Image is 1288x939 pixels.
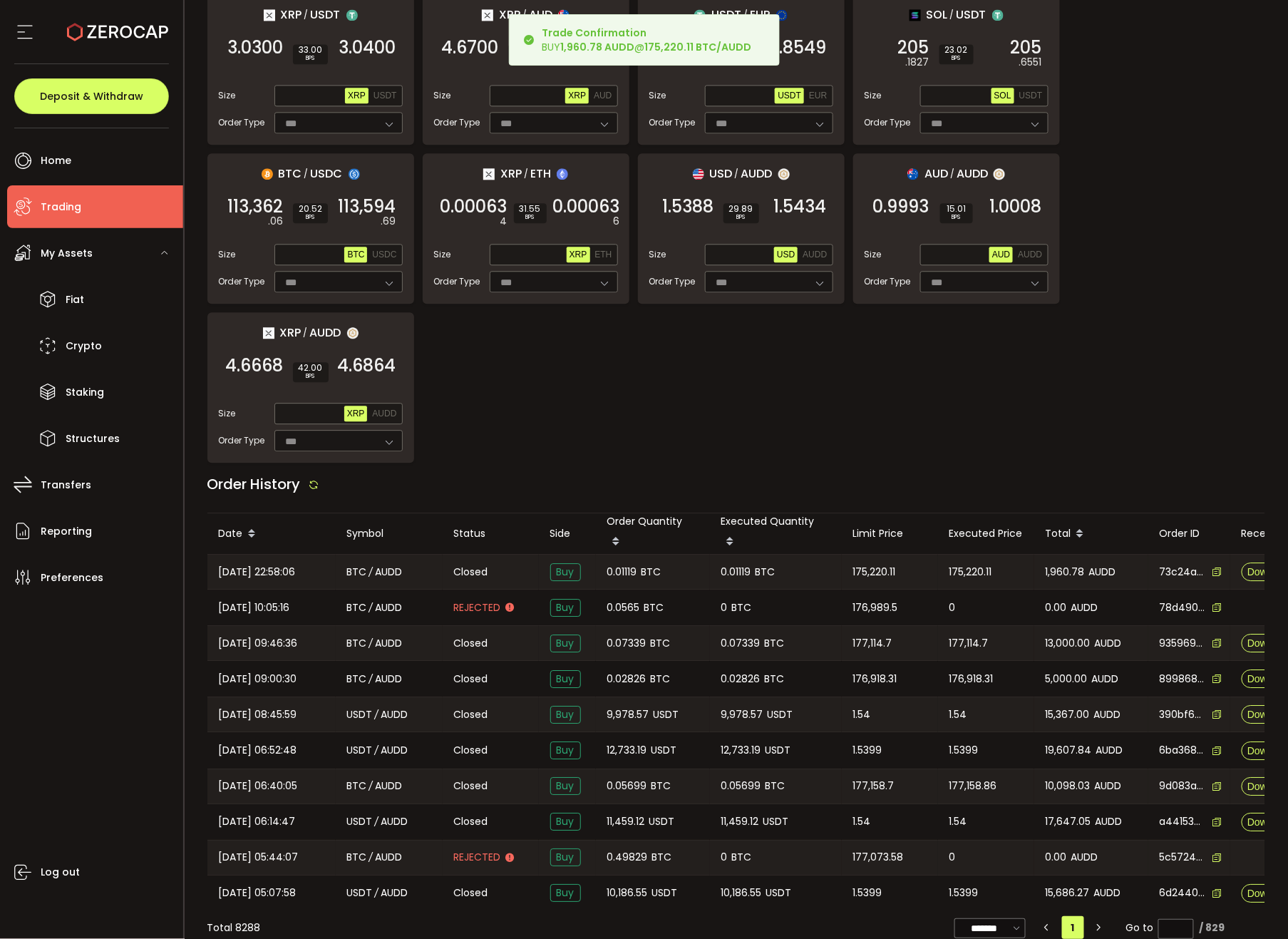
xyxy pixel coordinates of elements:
[1011,41,1042,55] span: 205
[550,813,581,831] span: Buy
[1160,636,1205,651] span: 935969d5-251c-42d7-bb88-8d1c10c61d75
[1046,635,1091,652] span: 13,000.00
[721,600,728,616] span: 0
[711,6,741,24] span: USDT
[345,88,369,103] button: XRP
[434,275,480,288] span: Order Type
[1160,779,1205,794] span: 9d083ad9-a3b4-4e3f-b5d8-ed9860f6e967
[372,409,396,419] span: AUDD
[1096,814,1123,830] span: AUDD
[500,214,508,229] em: 4
[949,564,992,580] span: 175,220.11
[530,165,551,183] span: ETH
[853,671,897,687] span: 176,918.31
[1096,742,1123,759] span: AUDD
[950,9,954,21] em: /
[990,200,1042,214] span: 1.0008
[1160,743,1205,758] span: 6ba368e5-ea60-4386-bd53-8e3e36ed8e1f
[607,707,649,723] span: 9,978.57
[441,200,508,214] span: 0.00063
[269,214,284,229] em: .06
[522,9,527,21] em: /
[865,89,882,102] span: Size
[946,213,967,222] i: BPS
[853,564,896,580] span: 175,220.11
[865,116,911,129] span: Order Type
[347,707,373,723] span: USDT
[1094,707,1121,723] span: AUDD
[949,671,994,687] span: 176,918.31
[644,600,664,616] span: BTC
[550,706,581,724] span: Buy
[765,671,785,687] span: BTC
[649,275,696,288] span: Order Type
[41,568,103,588] span: Preferences
[693,168,704,180] img: usd_portfolio.svg
[311,165,343,183] span: USDC
[607,564,637,580] span: 0.01119
[649,814,675,830] span: USDT
[338,359,396,373] span: 4.6864
[776,9,788,21] img: eur_portfolio.svg
[279,165,302,183] span: BTC
[304,9,309,21] em: /
[542,26,647,40] b: Trade Confirmation
[376,778,403,794] span: AUDD
[614,214,620,229] em: 6
[369,635,373,652] em: /
[369,564,373,580] em: /
[924,165,948,183] span: AUD
[264,9,275,21] img: xrp_portfolio.png
[1046,742,1092,759] span: 19,607.84
[1160,565,1205,580] span: 73c24ae0-9fc6-443b-9915-9a9b734bc8fb
[898,41,929,55] span: 205
[853,600,898,616] span: 176,989.5
[375,814,379,830] em: /
[950,168,954,180] em: /
[550,742,581,759] span: Buy
[1092,671,1119,687] span: AUDD
[765,635,785,652] span: BTC
[910,9,921,21] img: sol_portfolio.png
[721,814,759,830] span: 11,459.12
[800,247,830,262] button: AUDD
[645,40,752,54] b: 175,220.11 BTC/AUDD
[607,778,647,794] span: 0.05699
[1095,635,1122,652] span: AUDD
[550,670,581,688] span: Buy
[561,40,635,54] b: 1,960.78 AUDD
[219,849,299,866] span: [DATE] 05:44:07
[607,671,646,687] span: 0.02826
[592,247,615,262] button: ETH
[228,200,284,214] span: 113,362
[865,248,882,261] span: Size
[500,165,522,183] span: XRP
[949,707,967,723] span: 1.54
[721,635,761,652] span: 0.07339
[778,168,790,180] img: zuPXiwguUFiBOIQyqLOiXsnnNitlx7q4LCwEbLHADjIpTka+Lip0HH8D0VTrd02z+wEAAAAASUVORK5CYII=
[741,165,773,183] span: AUDD
[219,742,297,759] span: [DATE] 06:52:48
[594,91,612,101] span: AUD
[949,600,956,616] span: 0
[729,205,753,213] span: 29.89
[263,327,274,339] img: xrp_portfolio.png
[442,41,499,55] span: 4.6700
[369,247,399,262] button: USDC
[347,409,365,419] span: XRP
[1046,671,1088,687] span: 5,000.00
[949,814,967,830] span: 1.54
[1046,778,1091,794] span: 10,098.03
[865,275,911,288] span: Order Type
[994,91,1011,101] span: SOL
[347,250,364,260] span: BTC
[1034,522,1148,546] div: Total
[524,168,528,180] em: /
[66,382,104,403] span: Staking
[207,474,301,494] span: Order History
[219,275,265,288] span: Order Type
[299,54,322,63] i: BPS
[41,475,91,496] span: Transfers
[721,742,761,759] span: 12,733.19
[219,778,298,794] span: [DATE] 06:40:05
